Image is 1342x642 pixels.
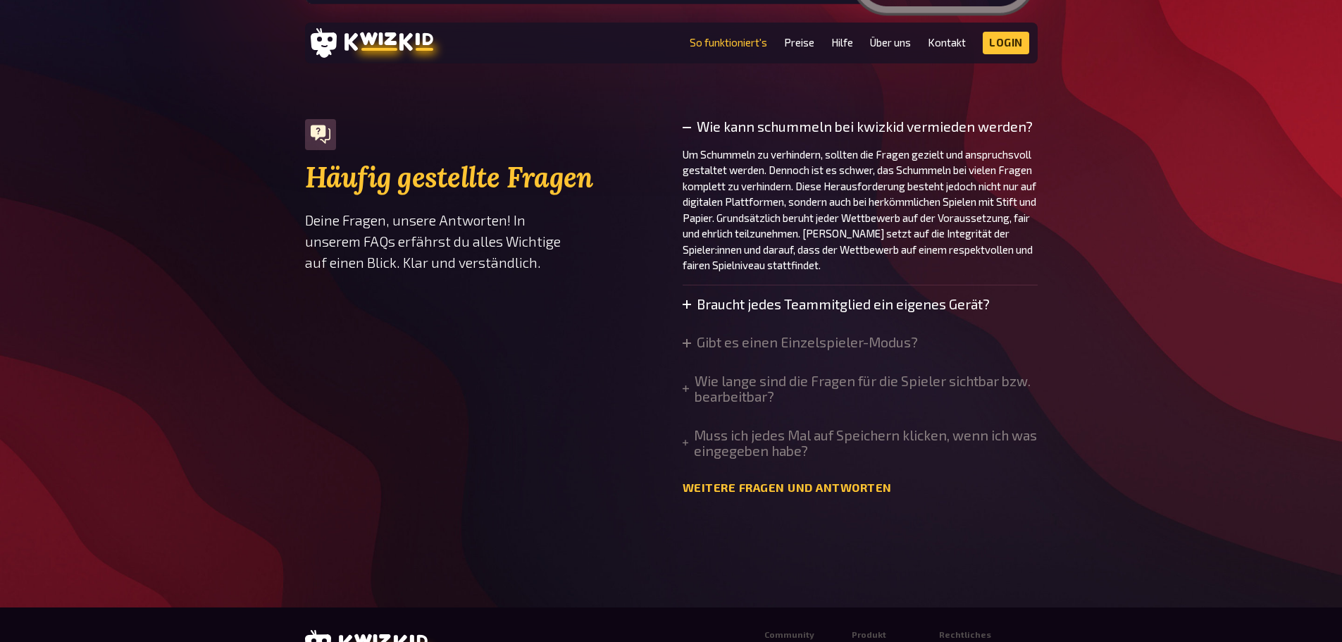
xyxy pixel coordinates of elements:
summary: Gibt es einen Einzelspieler-Modus? [683,335,918,350]
a: Hilfe [831,37,853,49]
h2: Häufig gestellte Fragen [305,161,660,194]
summary: Wie lange sind die Fragen für die Spieler sichtbar bzw. bearbeitbar? [683,374,1038,405]
a: So funktioniert's [690,37,767,49]
a: Über uns [870,37,911,49]
span: Produkt [852,630,886,640]
summary: Wie kann schummeln bei kwizkid vermieden werden? [683,119,1038,135]
p: Deine Fragen, unsere Antworten! In unserem FAQs erfährst du alles Wichtige auf einen Blick. Klar ... [305,210,660,273]
a: Login [983,32,1029,54]
a: Weitere Fragen und Antworten [683,481,892,495]
a: Kontakt [928,37,966,49]
span: Community [764,630,814,640]
p: Um Schummeln zu verhindern, sollten die Fragen gezielt und anspruchsvoll gestaltet werden. Dennoc... [683,147,1038,273]
a: Preise [784,37,814,49]
summary: Braucht jedes Teammitglied ein eigenes Gerät? [683,297,990,312]
summary: Muss ich jedes Mal auf Speichern klicken, wenn ich was eingegeben habe? [683,428,1038,459]
span: Rechtliches [939,630,991,640]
